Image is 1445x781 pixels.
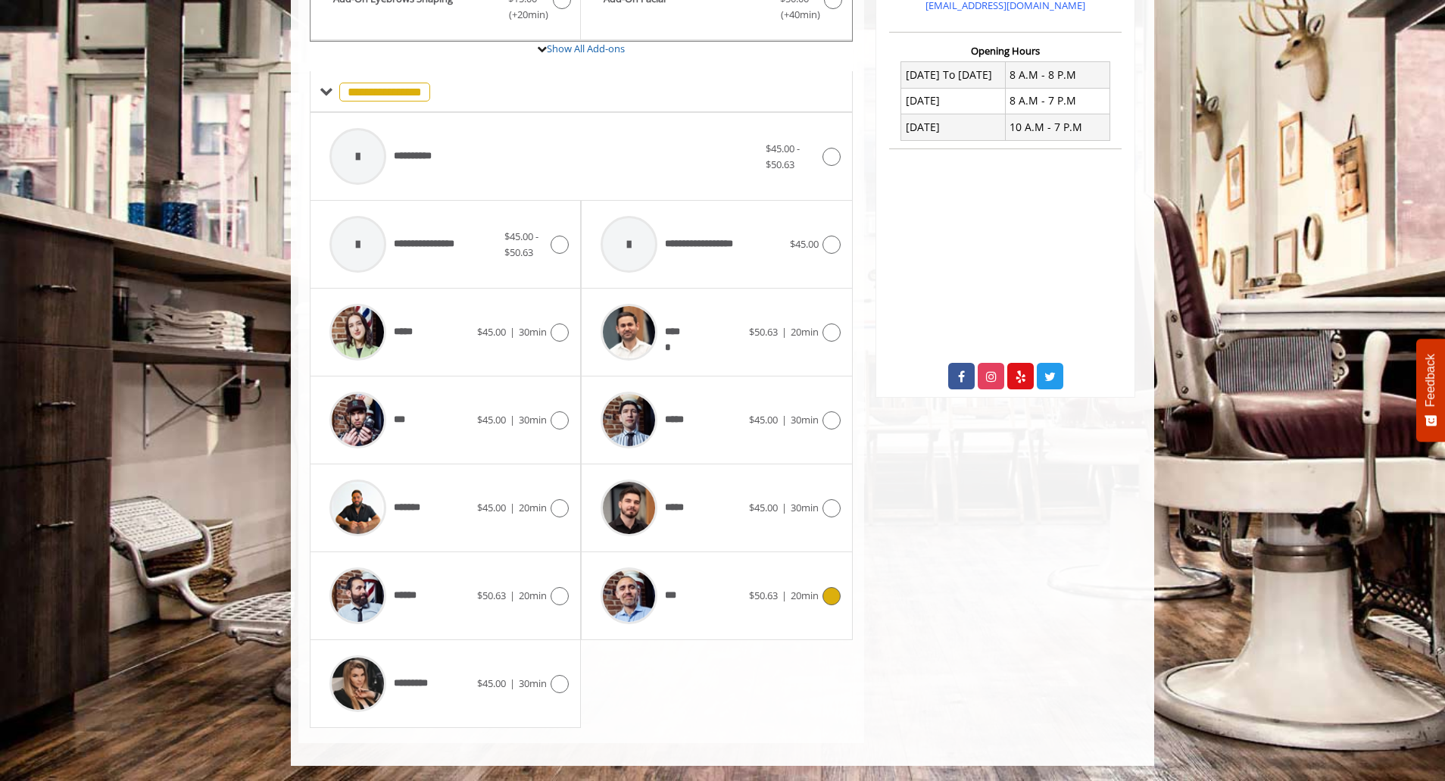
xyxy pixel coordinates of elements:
td: [DATE] [901,114,1006,140]
span: $45.00 [790,237,819,251]
td: 8 A.M - 7 P.M [1005,88,1109,114]
button: Feedback - Show survey [1416,339,1445,442]
td: [DATE] [901,88,1006,114]
span: | [510,676,515,690]
span: | [782,501,787,514]
span: $50.63 [749,325,778,339]
span: $45.00 [749,501,778,514]
span: 20min [791,589,819,602]
a: Show All Add-ons [547,42,625,55]
span: $50.63 [477,589,506,602]
span: $45.00 [477,325,506,339]
td: [DATE] To [DATE] [901,62,1006,88]
span: $50.63 [749,589,778,602]
span: $45.00 - $50.63 [766,142,800,171]
span: (+40min ) [772,7,816,23]
span: $45.00 [477,413,506,426]
span: Feedback [1424,354,1437,407]
span: 30min [791,501,819,514]
span: $45.00 [477,676,506,690]
span: $45.00 [477,501,506,514]
h3: Opening Hours [889,45,1122,56]
span: 20min [519,589,547,602]
td: 8 A.M - 8 P.M [1005,62,1109,88]
span: | [510,589,515,602]
span: 20min [791,325,819,339]
span: 30min [519,413,547,426]
span: 30min [519,676,547,690]
span: | [510,325,515,339]
span: $45.00 - $50.63 [504,230,538,259]
span: $45.00 [749,413,778,426]
span: | [510,501,515,514]
span: 30min [791,413,819,426]
span: | [782,413,787,426]
span: | [510,413,515,426]
span: 20min [519,501,547,514]
td: 10 A.M - 7 P.M [1005,114,1109,140]
span: | [782,325,787,339]
span: | [782,589,787,602]
span: (+20min ) [501,7,545,23]
span: 30min [519,325,547,339]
